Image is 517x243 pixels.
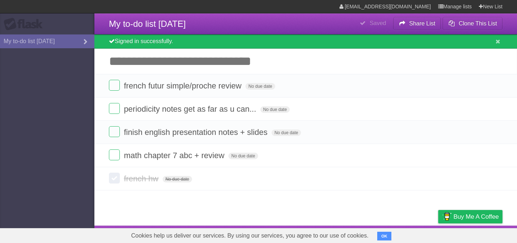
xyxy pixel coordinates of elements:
[124,151,226,160] span: math chapter 7 abc + review
[393,17,441,30] button: Share List
[272,129,301,136] span: No due date
[124,104,258,114] span: periodicity notes get as far as u can...
[4,18,47,31] div: Flask
[124,174,160,183] span: french hw
[453,210,499,223] span: Buy me a coffee
[260,106,290,113] span: No due date
[228,153,258,159] span: No due date
[124,81,243,90] span: french futur simple/proche review
[245,83,275,90] span: No due date
[342,227,357,241] a: About
[429,227,448,241] a: Privacy
[109,80,120,91] label: Done
[442,210,452,223] img: Buy me a coffee
[109,173,120,184] label: Done
[109,149,120,160] label: Done
[377,232,391,240] button: OK
[109,19,186,29] span: My to-do list [DATE]
[163,176,192,182] span: No due date
[366,227,395,241] a: Developers
[459,20,497,26] b: Clone This List
[124,228,376,243] span: Cookies help us deliver our services. By using our services, you agree to our use of cookies.
[109,126,120,137] label: Done
[94,34,517,49] div: Signed in successfully.
[124,128,269,137] span: finish english presentation notes + slides
[370,20,386,26] b: Saved
[443,17,502,30] button: Clone This List
[438,210,502,223] a: Buy me a coffee
[409,20,435,26] b: Share List
[457,227,502,241] a: Suggest a feature
[404,227,420,241] a: Terms
[109,103,120,114] label: Done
